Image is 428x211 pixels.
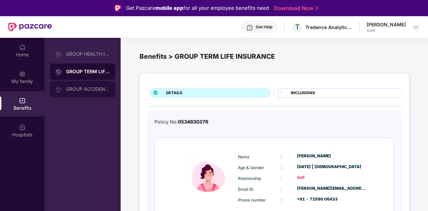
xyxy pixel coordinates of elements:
div: GROUP TERM LIFE INSURANCE [66,68,110,75]
img: svg+xml;base64,PHN2ZyBpZD0iSGVscC0zMngzMiIgeG1sbnM9Imh0dHA6Ly93d3cudzMub3JnLzIwMDAvc3ZnIiB3aWR0aD... [246,24,253,31]
div: Policy No: [154,118,208,126]
span: INCLUSIONS [291,90,315,96]
span: : [281,164,282,170]
div: [DATE] | [DEMOGRAPHIC_DATA] [297,164,366,170]
span: : [281,197,282,203]
img: svg+xml;base64,PHN2ZyBpZD0iQmVuZWZpdHMiIHhtbG5zPSJodHRwOi8vd3d3LnczLm9yZy8yMDAwL3N2ZyIgd2lkdGg9Ij... [19,97,26,104]
div: GROUP ACCIDENTAL INSURANCE [66,86,110,92]
div: [PERSON_NAME][EMAIL_ADDRESS][PERSON_NAME][DOMAIN_NAME] [297,185,366,192]
img: svg+xml;base64,PHN2ZyBpZD0iSG9tZSIgeG1sbnM9Imh0dHA6Ly93d3cudzMub3JnLzIwMDAvc3ZnIiB3aWR0aD0iMjAiIG... [19,44,26,51]
a: Download Now [274,5,316,12]
div: Get Help [256,24,272,30]
img: svg+xml;base64,PHN2ZyB3aWR0aD0iMjAiIGhlaWdodD0iMjAiIHZpZXdCb3g9IjAgMCAyMCAyMCIgZmlsbD0ibm9uZSIgeG... [55,69,62,75]
img: svg+xml;base64,PHN2ZyBpZD0iRHJvcGRvd24tMzJ4MzIiIHhtbG5zPSJodHRwOi8vd3d3LnczLm9yZy8yMDAwL3N2ZyIgd2... [413,24,419,30]
img: icon [181,148,236,204]
div: Self [297,175,366,181]
div: Get Pazcare for all your employee benefits need [126,4,269,12]
div: +91 - 72590 06433 [297,196,366,203]
img: Logo [115,5,121,11]
span: Name [238,154,249,159]
span: : [281,186,282,192]
div: Tredence Analytics Solutions Private Limited [305,24,353,30]
img: New Pazcare Logo [8,23,52,31]
span: : [281,154,282,159]
span: Relationship [238,176,261,181]
img: svg+xml;base64,PHN2ZyB3aWR0aD0iMjAiIGhlaWdodD0iMjAiIHZpZXdCb3g9IjAgMCAyMCAyMCIgZmlsbD0ibm9uZSIgeG... [55,86,62,93]
span: T [295,23,300,31]
span: DETAILS [166,90,182,96]
img: svg+xml;base64,PHN2ZyB3aWR0aD0iMjAiIGhlaWdodD0iMjAiIHZpZXdCb3g9IjAgMCAyMCAyMCIgZmlsbD0ibm9uZSIgeG... [19,71,26,77]
span: Phone number [238,197,266,203]
div: [PERSON_NAME] [367,21,406,28]
span: : [281,175,282,181]
strong: mobile app [155,5,183,11]
div: [PERSON_NAME] [297,153,366,159]
img: svg+xml;base64,PHN2ZyB3aWR0aD0iMjAiIGhlaWdodD0iMjAiIHZpZXdCb3g9IjAgMCAyMCAyMCIgZmlsbD0ibm9uZSIgeG... [55,51,62,58]
div: Benefits > GROUP TERM LIFE INSURANCE [140,51,409,62]
span: 0534830376 [178,119,208,125]
span: Age & Gender [238,165,264,170]
img: svg+xml;base64,PHN2ZyBpZD0iSG9zcGl0YWxzIiB4bWxucz0iaHR0cDovL3d3dy53My5vcmcvMjAwMC9zdmciIHdpZHRoPS... [19,124,26,131]
img: Stroke [315,5,318,12]
span: Email ID [238,187,253,192]
div: User [367,28,406,33]
div: GROUP HEALTH INSURANCE [66,51,110,57]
